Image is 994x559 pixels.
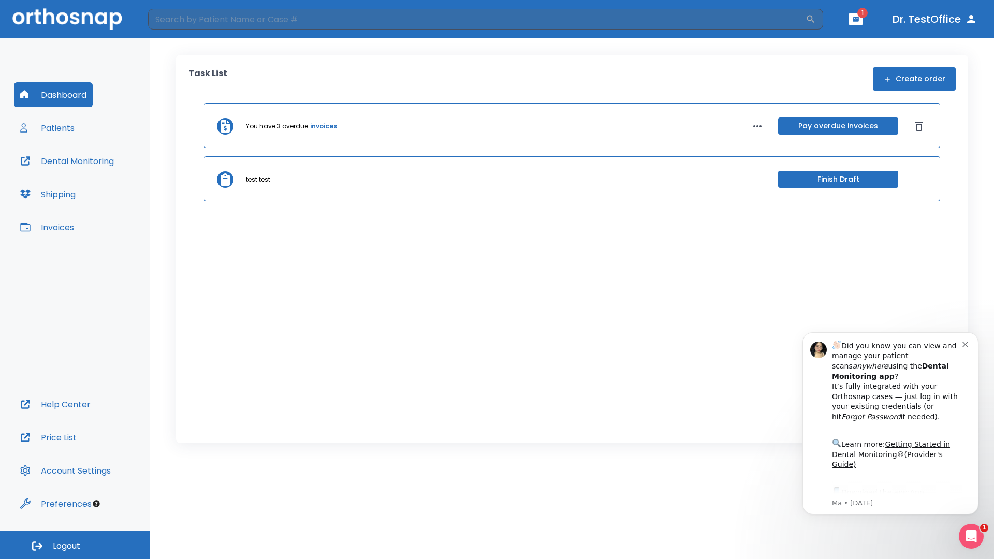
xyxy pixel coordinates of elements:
[246,122,308,131] p: You have 3 overdue
[959,524,984,549] iframe: Intercom live chat
[980,524,988,532] span: 1
[14,115,81,140] button: Patients
[778,171,898,188] button: Finish Draft
[92,499,101,508] div: Tooltip anchor
[14,392,97,417] button: Help Center
[45,169,176,222] div: Download the app: | ​ Let us know if you need help getting started!
[787,317,994,531] iframe: Intercom notifications message
[12,8,122,30] img: Orthosnap
[14,182,82,207] button: Shipping
[888,10,982,28] button: Dr. TestOffice
[873,67,956,91] button: Create order
[14,425,83,450] button: Price List
[148,9,806,30] input: Search by Patient Name or Case #
[188,67,227,91] p: Task List
[778,117,898,135] button: Pay overdue invoices
[14,82,93,107] button: Dashboard
[857,8,868,18] span: 1
[911,118,927,135] button: Dismiss
[53,540,80,552] span: Logout
[14,215,80,240] button: Invoices
[45,182,176,191] p: Message from Ma, sent 2w ago
[14,491,98,516] button: Preferences
[310,122,337,131] a: invoices
[14,149,120,173] button: Dental Monitoring
[246,175,270,184] p: test test
[45,171,137,190] a: App Store
[176,22,184,31] button: Dismiss notification
[14,458,117,483] button: Account Settings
